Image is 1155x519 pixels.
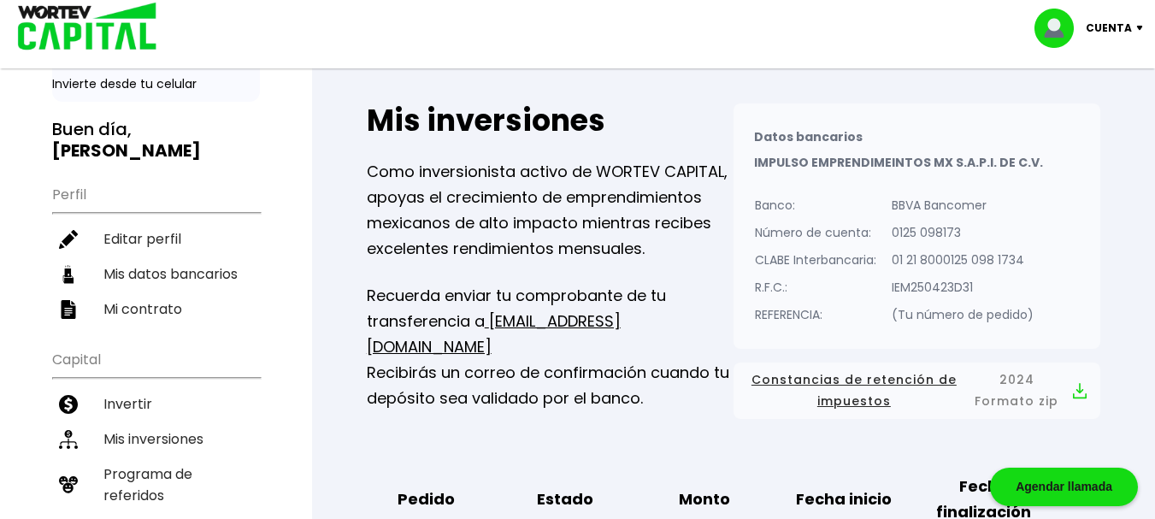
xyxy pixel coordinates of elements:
b: IMPULSO EMPRENDIMEINTOS MX S.A.P.I. DE C.V. [754,154,1043,171]
a: Mi contrato [52,292,260,327]
img: editar-icon.952d3147.svg [59,230,78,249]
a: [EMAIL_ADDRESS][DOMAIN_NAME] [367,310,621,357]
p: REFERENCIA: [755,302,876,327]
button: Constancias de retención de impuestos2024 Formato zip [747,369,1087,412]
a: Programa de referidos [52,457,260,513]
p: Como inversionista activo de WORTEV CAPITAL, apoyas el crecimiento de emprendimientos mexicanos d... [367,159,734,262]
p: BBVA Bancomer [892,192,1034,218]
ul: Perfil [52,175,260,327]
p: Cuenta [1086,15,1132,41]
b: Datos bancarios [754,128,863,145]
b: Pedido [398,487,455,512]
b: Estado [537,487,593,512]
img: invertir-icon.b3b967d7.svg [59,395,78,414]
img: contrato-icon.f2db500c.svg [59,300,78,319]
b: [PERSON_NAME] [52,139,201,162]
a: Mis inversiones [52,422,260,457]
a: Editar perfil [52,221,260,257]
p: IEM250423D31 [892,274,1034,300]
h3: Buen día, [52,119,260,162]
p: 01 21 8000125 098 1734 [892,247,1034,273]
p: Invierte desde tu celular [52,75,260,93]
p: R.F.C.: [755,274,876,300]
img: inversiones-icon.6695dc30.svg [59,430,78,449]
b: Monto [679,487,730,512]
div: Agendar llamada [990,468,1138,506]
span: Constancias de retención de impuestos [747,369,961,412]
p: 0125 098173 [892,220,1034,245]
a: Invertir [52,386,260,422]
h2: Mis inversiones [367,103,734,138]
p: (Tu número de pedido) [892,302,1034,327]
b: Fecha inicio [796,487,892,512]
p: Recuerda enviar tu comprobante de tu transferencia a Recibirás un correo de confirmación cuando t... [367,283,734,411]
a: Mis datos bancarios [52,257,260,292]
img: icon-down [1132,26,1155,31]
img: profile-image [1034,9,1086,48]
img: recomiendanos-icon.9b8e9327.svg [59,475,78,494]
p: CLABE Interbancaria: [755,247,876,273]
p: Número de cuenta: [755,220,876,245]
p: Banco: [755,192,876,218]
img: datos-icon.10cf9172.svg [59,265,78,284]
